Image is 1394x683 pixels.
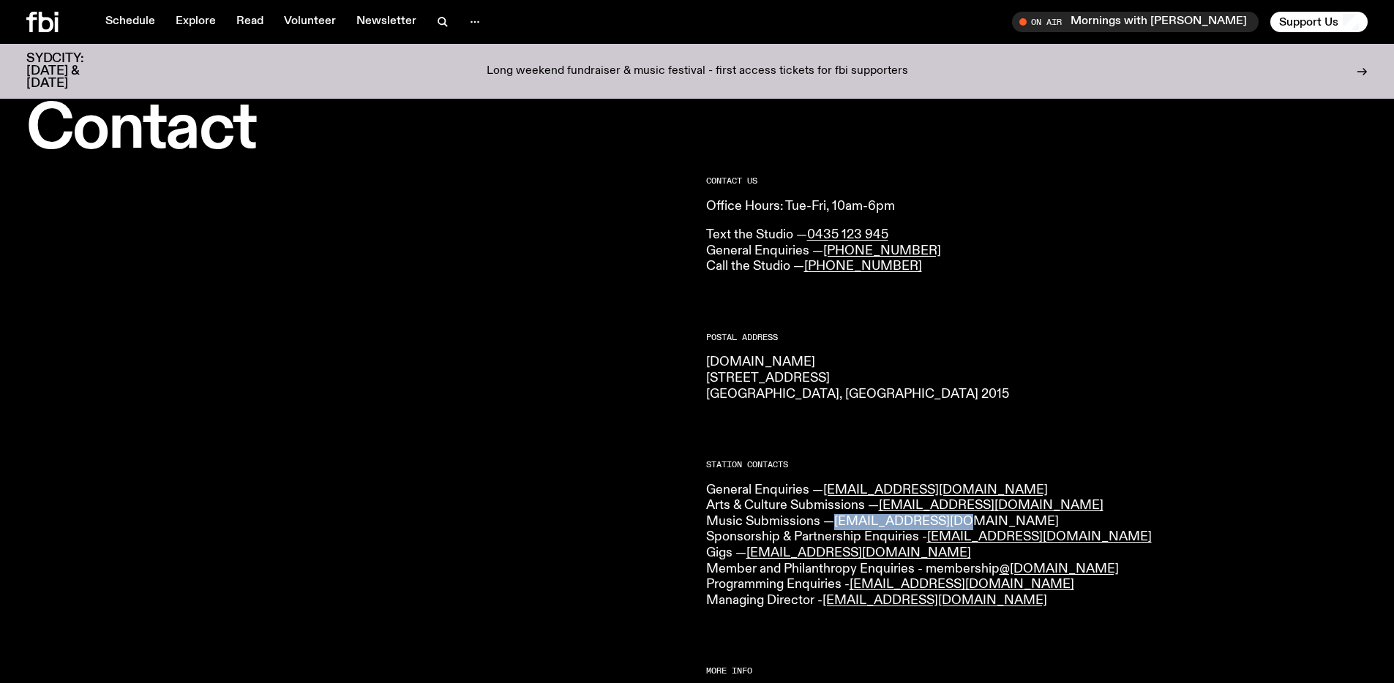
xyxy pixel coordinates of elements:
h3: SYDCITY: [DATE] & [DATE] [26,53,120,90]
a: Newsletter [348,12,425,32]
h2: Station Contacts [706,461,1368,469]
p: General Enquiries — Arts & Culture Submissions — Music Submissions — Sponsorship & Partnership En... [706,483,1368,609]
a: [PHONE_NUMBER] [823,244,941,257]
a: 0435 123 945 [807,228,888,241]
p: Long weekend fundraiser & music festival - first access tickets for fbi supporters [487,65,908,78]
a: [EMAIL_ADDRESS][DOMAIN_NAME] [850,578,1074,591]
h2: Postal Address [706,333,1368,341]
p: [DOMAIN_NAME] [STREET_ADDRESS] [GEOGRAPHIC_DATA], [GEOGRAPHIC_DATA] 2015 [706,355,1368,402]
a: [EMAIL_ADDRESS][DOMAIN_NAME] [927,530,1152,543]
p: Office Hours: Tue-Fri, 10am-6pm [706,199,1368,215]
button: Support Us [1270,12,1368,32]
a: [EMAIL_ADDRESS][DOMAIN_NAME] [834,515,1059,528]
a: Read [228,12,272,32]
span: Support Us [1279,15,1338,29]
a: [EMAIL_ADDRESS][DOMAIN_NAME] [823,483,1048,497]
a: [EMAIL_ADDRESS][DOMAIN_NAME] [879,499,1103,512]
h2: CONTACT US [706,177,1368,185]
a: Explore [167,12,225,32]
a: Schedule [97,12,164,32]
p: Text the Studio — General Enquiries — Call the Studio — [706,227,1368,275]
a: [EMAIL_ADDRESS][DOMAIN_NAME] [822,594,1047,607]
button: On AirMornings with [PERSON_NAME] [1012,12,1259,32]
h1: Contact [26,100,689,159]
a: Volunteer [275,12,345,32]
a: @[DOMAIN_NAME] [1000,562,1119,576]
a: [EMAIL_ADDRESS][DOMAIN_NAME] [746,546,971,559]
h2: More Info [706,667,1368,675]
a: [PHONE_NUMBER] [804,260,922,273]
